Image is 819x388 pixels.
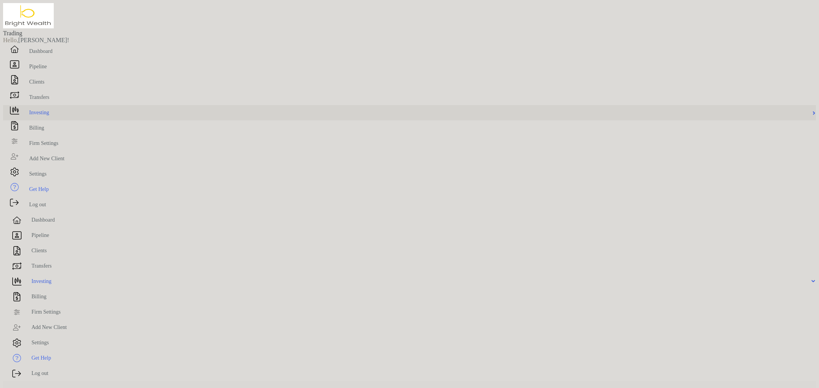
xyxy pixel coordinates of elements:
div: Trading [3,30,816,37]
span: Settings [29,171,46,177]
img: dashboard icon [12,215,22,225]
img: billing icon [10,121,19,130]
img: firm-settings icon [10,136,19,146]
img: settings icon [12,338,22,347]
span: Firm Settings [29,140,58,146]
span: Add New Client [31,320,809,335]
span: Billing [31,289,809,304]
img: Zoe Logo [3,3,54,28]
span: Dashboard [31,212,809,228]
span: Get Help [29,186,49,192]
span: Log out [29,202,46,207]
span: Pipeline [31,228,809,243]
img: transfers icon [10,90,19,100]
img: dashboard icon [10,44,19,54]
img: firm-settings icon [12,307,22,317]
img: transfers icon [12,261,22,271]
span: Dashboard [29,48,53,54]
img: billing icon [12,292,22,301]
span: Transfers [31,258,809,274]
span: Settings [31,335,809,350]
img: get-help icon [10,182,19,192]
img: investing icon [10,106,19,115]
img: investing icon [12,277,22,286]
img: add_new_client icon [12,323,22,332]
img: add_new_client icon [10,152,19,161]
img: clients icon [12,246,22,255]
span: Clients [31,243,809,258]
div: Hello, [3,37,816,44]
span: Add New Client [29,156,65,161]
img: logout icon [12,369,22,378]
span: [PERSON_NAME]! [18,37,69,43]
span: Transfers [29,94,49,100]
img: logout icon [10,198,19,207]
span: Investing [31,274,805,289]
span: Get Help [31,350,809,366]
span: Billing [29,125,44,131]
span: Clients [29,79,45,85]
span: Pipeline [29,64,47,69]
span: Firm Settings [31,304,809,320]
img: settings icon [10,167,19,176]
span: Log out [31,366,809,381]
span: Investing [29,110,49,115]
img: get-help icon [12,353,22,363]
img: clients icon [10,75,19,84]
img: pipeline icon [12,231,22,240]
img: pipeline icon [10,60,19,69]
